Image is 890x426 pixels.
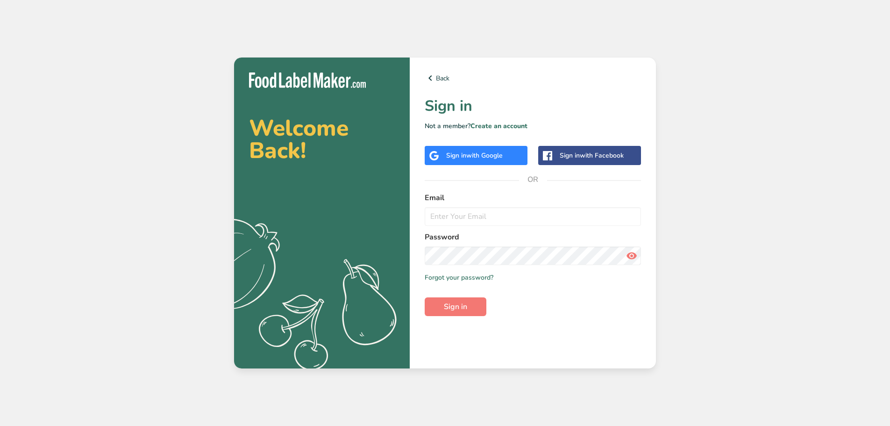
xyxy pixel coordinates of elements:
[249,117,395,162] h2: Welcome Back!
[425,231,641,243] label: Password
[425,273,493,282] a: Forgot your password?
[519,166,547,194] span: OR
[425,72,641,84] a: Back
[249,72,366,88] img: Food Label Maker
[425,95,641,117] h1: Sign in
[446,151,503,160] div: Sign in
[560,151,624,160] div: Sign in
[444,301,467,312] span: Sign in
[466,151,503,160] span: with Google
[425,207,641,226] input: Enter Your Email
[425,121,641,131] p: Not a member?
[425,297,486,316] button: Sign in
[425,192,641,203] label: Email
[580,151,624,160] span: with Facebook
[470,122,527,130] a: Create an account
